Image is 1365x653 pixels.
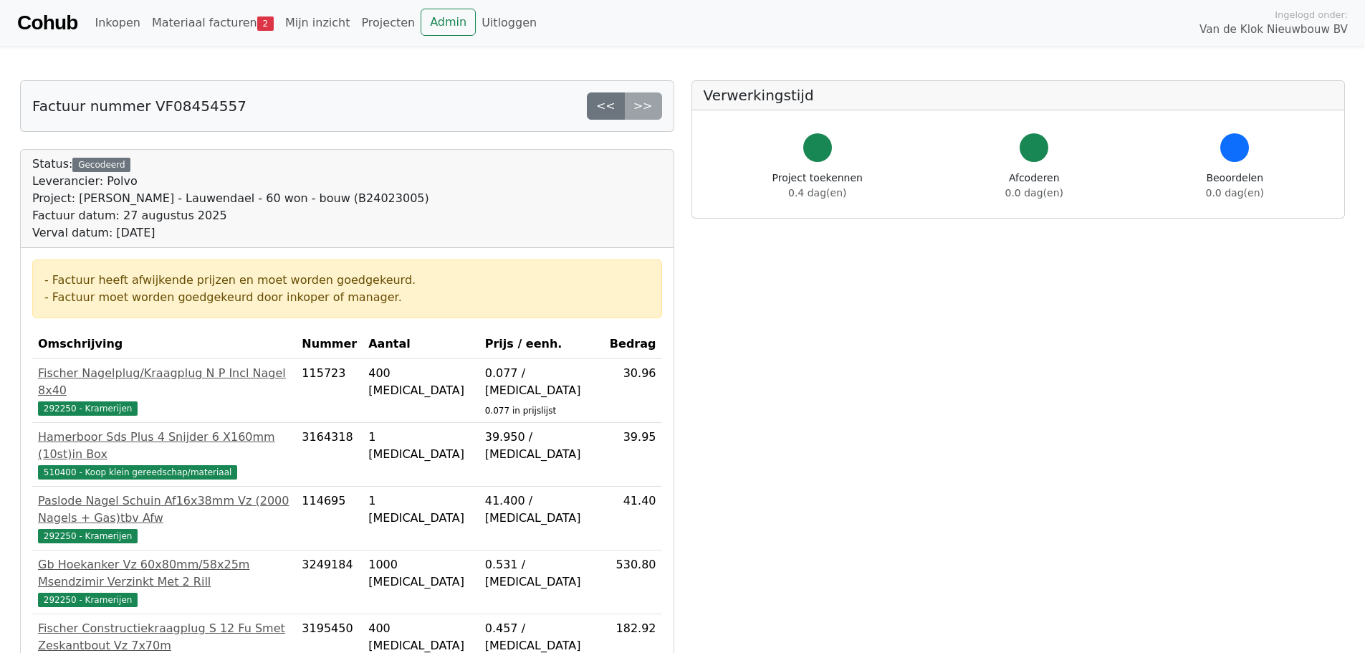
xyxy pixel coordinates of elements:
sub: 0.077 in prijslijst [485,406,556,416]
div: Gb Hoekanker Vz 60x80mm/58x25m Msendzimir Verzinkt Met 2 Rill [38,556,290,591]
div: Project toekennen [772,171,863,201]
a: Fischer Nagelplug/Kraagplug N P Incl Nagel 8x40292250 - Kramerijen [38,365,290,416]
div: 400 [MEDICAL_DATA] [368,365,474,399]
a: Paslode Nagel Schuin Af16x38mm Vz (2000 Nagels + Gas)tbv Afw292250 - Kramerijen [38,492,290,544]
a: Projecten [355,9,421,37]
span: 0.4 dag(en) [788,187,846,199]
a: << [587,92,625,120]
div: 1000 [MEDICAL_DATA] [368,556,474,591]
div: Status: [32,156,429,242]
div: Fischer Nagelplug/Kraagplug N P Incl Nagel 8x40 [38,365,290,399]
a: Mijn inzicht [279,9,356,37]
div: 39.950 / [MEDICAL_DATA] [485,429,598,463]
span: 0.0 dag(en) [1005,187,1063,199]
h5: Factuur nummer VF08454557 [32,97,246,115]
td: 30.96 [603,359,661,423]
th: Aantal [363,330,479,359]
div: Beoordelen [1206,171,1264,201]
td: 114695 [296,487,363,550]
a: Inkopen [89,9,145,37]
td: 115723 [296,359,363,423]
div: Hamerboor Sds Plus 4 Snijder 6 X160mm (10st)in Box [38,429,290,463]
span: 292250 - Kramerijen [38,529,138,543]
a: Hamerboor Sds Plus 4 Snijder 6 X160mm (10st)in Box510400 - Koop klein gereedschap/materiaal [38,429,290,480]
div: Verval datum: [DATE] [32,224,429,242]
span: Ingelogd onder: [1275,8,1348,22]
div: 1 [MEDICAL_DATA] [368,492,474,527]
th: Prijs / eenh. [479,330,603,359]
a: Materiaal facturen2 [146,9,279,37]
td: 3164318 [296,423,363,487]
span: 510400 - Koop klein gereedschap/materiaal [38,465,237,480]
div: Factuur datum: 27 augustus 2025 [32,207,429,224]
td: 3249184 [296,550,363,614]
div: Project: [PERSON_NAME] - Lauwendael - 60 won - bouw (B24023005) [32,190,429,207]
a: Admin [421,9,476,36]
a: Gb Hoekanker Vz 60x80mm/58x25m Msendzimir Verzinkt Met 2 Rill292250 - Kramerijen [38,556,290,608]
td: 41.40 [603,487,661,550]
a: Cohub [17,6,77,40]
span: 0.0 dag(en) [1206,187,1264,199]
a: Uitloggen [476,9,542,37]
div: 1 [MEDICAL_DATA] [368,429,474,463]
h5: Verwerkingstijd [704,87,1333,104]
div: 0.531 / [MEDICAL_DATA] [485,556,598,591]
div: Gecodeerd [72,158,130,172]
div: 41.400 / [MEDICAL_DATA] [485,492,598,527]
div: - Factuur heeft afwijkende prijzen en moet worden goedgekeurd. [44,272,650,289]
div: Leverancier: Polvo [32,173,429,190]
th: Bedrag [603,330,661,359]
span: Van de Klok Nieuwbouw BV [1199,22,1348,38]
div: Afcoderen [1005,171,1063,201]
div: 0.077 / [MEDICAL_DATA] [485,365,598,399]
div: - Factuur moet worden goedgekeurd door inkoper of manager. [44,289,650,306]
div: Paslode Nagel Schuin Af16x38mm Vz (2000 Nagels + Gas)tbv Afw [38,492,290,527]
th: Omschrijving [32,330,296,359]
span: 292250 - Kramerijen [38,593,138,607]
span: 292250 - Kramerijen [38,401,138,416]
td: 39.95 [603,423,661,487]
th: Nummer [296,330,363,359]
span: 2 [257,16,274,31]
td: 530.80 [603,550,661,614]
